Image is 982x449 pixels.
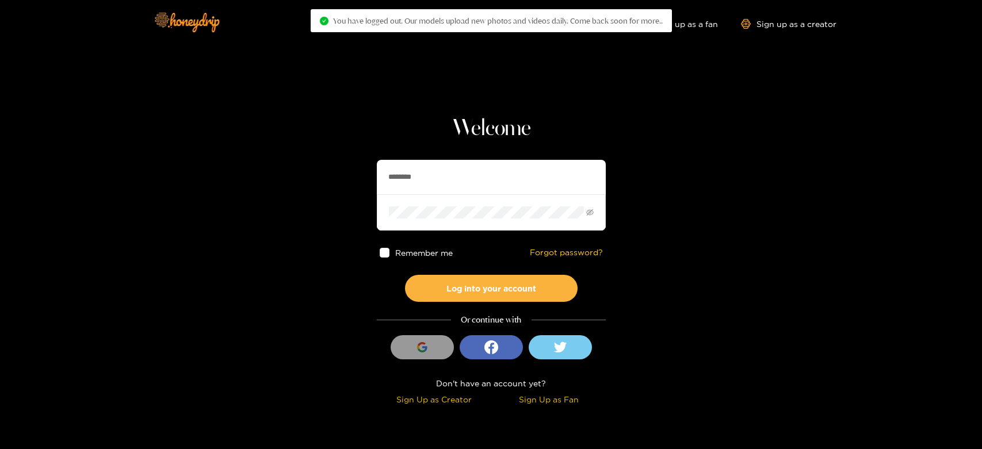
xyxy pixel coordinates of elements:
[320,17,328,25] span: check-circle
[639,19,718,29] a: Sign up as a fan
[377,313,606,327] div: Or continue with
[530,248,603,258] a: Forgot password?
[405,275,578,302] button: Log into your account
[586,209,594,216] span: eye-invisible
[333,16,663,25] span: You have logged out. Our models upload new photos and videos daily. Come back soon for more..
[741,19,836,29] a: Sign up as a creator
[494,393,603,406] div: Sign Up as Fan
[377,377,606,390] div: Don't have an account yet?
[380,393,488,406] div: Sign Up as Creator
[377,115,606,143] h1: Welcome
[395,248,452,257] span: Remember me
